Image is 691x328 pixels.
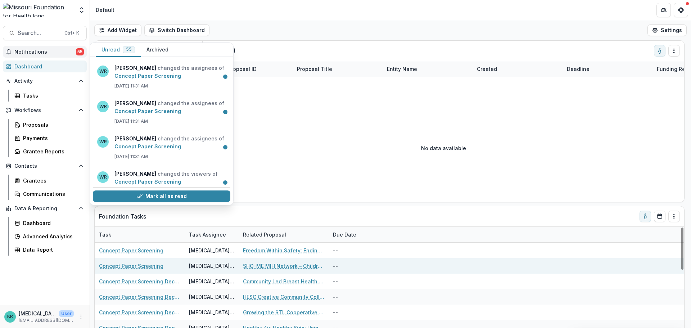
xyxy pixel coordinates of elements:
a: Data Report [12,244,87,256]
span: 55 [126,47,132,52]
div: -- [329,258,383,274]
a: Concept Paper Screening [114,73,181,79]
div: Entity Name [383,61,473,77]
button: Get Help [674,3,688,17]
a: SHO-ME MIH Network – Children with Medical Complexities (CMC) Pilot [243,262,324,270]
button: toggle-assigned-to-me [654,45,665,57]
span: Data & Reporting [14,206,75,212]
p: changed the assignees of [114,64,226,80]
div: Entity Name [383,65,421,73]
div: [MEDICAL_DATA][PERSON_NAME] [189,262,234,270]
p: Draft ( 0 ) [214,46,268,55]
a: Grantee Reports [12,145,87,157]
a: Concept Paper Screening [114,179,181,185]
button: More [77,313,85,321]
div: Task [95,231,116,238]
button: Open Data & Reporting [3,203,87,214]
div: Task [95,227,185,242]
div: Deadline [563,65,594,73]
a: Community Led Breast Health Regional Hubs for Sustained System Change [243,278,324,285]
p: Foundation Tasks [99,212,146,221]
span: Search... [18,30,60,36]
div: Tasks [23,92,81,99]
div: -- [329,305,383,320]
div: Due Date [329,227,383,242]
a: Dashboard [12,217,87,229]
div: Proposal Title [293,65,337,73]
span: 55 [76,48,84,55]
a: HESC Creative Community Collaborative [243,293,324,301]
button: Search... [3,26,87,40]
div: Proposals [23,121,81,129]
a: Tasks [12,90,87,102]
div: -- [329,289,383,305]
div: Related Proposal [239,231,290,238]
a: Freedom Within Safety: Ending Elopement and Transforming [MEDICAL_DATA] Care in [US_STATE] Long-T... [243,247,324,254]
div: Due Date [329,231,361,238]
a: Concept Paper Screening [114,143,181,149]
p: Temelio proposals [99,42,147,59]
p: changed the assignees of [114,99,226,115]
a: Advanced Analytics [12,230,87,242]
div: Created [473,61,563,77]
button: Calendar [654,211,665,222]
span: Activity [14,78,75,84]
nav: breadcrumb [93,5,117,15]
div: Dashboard [23,219,81,227]
div: Internal Proposal ID [203,61,293,77]
span: Contacts [14,163,75,169]
div: Related Proposal [239,227,329,242]
button: Notifications55 [3,46,87,58]
div: Task Assignee [185,227,239,242]
a: Payments [12,132,87,144]
img: Missouri Foundation for Health logo [3,3,74,17]
a: Concept Paper Screening [99,247,163,254]
button: Partners [656,3,671,17]
div: Deadline [563,61,652,77]
p: changed the assignees of [114,135,226,150]
div: [MEDICAL_DATA][PERSON_NAME] [189,309,234,316]
div: Proposal Title [293,61,383,77]
div: Dashboard [14,63,81,70]
a: Concept Paper Screening Declination [99,293,180,301]
div: Grantee Reports [23,148,81,155]
div: Created [473,65,501,73]
span: Notifications [14,49,76,55]
button: Drag [668,45,680,57]
div: Ctrl + K [63,29,81,37]
button: toggle-assigned-to-me [640,211,651,222]
div: Task Assignee [185,231,230,238]
p: No data available [421,144,466,152]
a: Growing the STL Cooperative Ecosystem [243,309,324,316]
span: Workflows [14,107,75,113]
a: Proposals [12,119,87,131]
button: Unread [96,43,141,57]
div: [MEDICAL_DATA][PERSON_NAME] [189,247,234,254]
a: Dashboard [3,60,87,72]
button: Add Widget [94,24,141,36]
p: [EMAIL_ADDRESS][DOMAIN_NAME] [19,317,74,324]
div: [MEDICAL_DATA][PERSON_NAME] [189,278,234,285]
p: [MEDICAL_DATA][PERSON_NAME] [19,310,56,317]
div: Kyra Robinson [7,314,13,319]
button: Open Workflows [3,104,87,116]
button: Settings [647,24,687,36]
div: -- [329,243,383,258]
button: Open entity switcher [77,3,87,17]
div: -- [329,274,383,289]
button: Switch Dashboard [144,24,209,36]
p: changed the viewers of [114,170,226,186]
div: Advanced Analytics [23,233,81,240]
button: Open Contacts [3,160,87,172]
button: Archived [141,43,174,57]
div: Grantees [23,177,81,184]
div: Payments [23,134,81,142]
div: [MEDICAL_DATA][PERSON_NAME] [189,293,234,301]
